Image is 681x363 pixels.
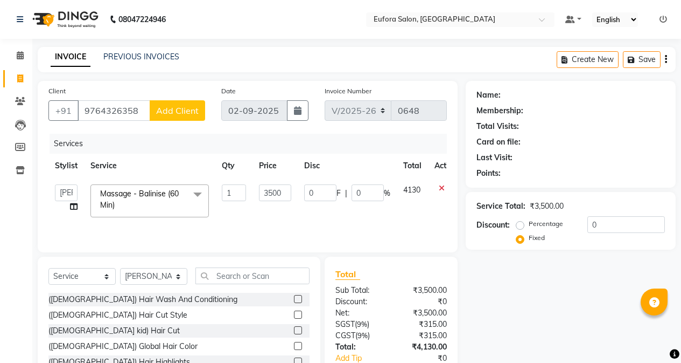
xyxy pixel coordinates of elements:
div: Discount: [327,296,391,307]
button: Add Client [150,100,205,121]
div: Points: [476,168,501,179]
div: ([DEMOGRAPHIC_DATA] kid) Hair Cut [48,325,180,337]
th: Qty [215,154,252,178]
th: Action [428,154,464,178]
span: | [345,188,347,199]
div: Card on file: [476,136,521,148]
a: INVOICE [51,47,90,67]
span: 4130 [403,185,420,195]
div: Last Visit: [476,152,512,163]
div: ([DEMOGRAPHIC_DATA]) Global Hair Color [48,341,198,352]
input: Search by Name/Mobile/Email/Code [78,100,150,121]
div: ₹315.00 [391,330,455,341]
th: Service [84,154,215,178]
div: Name: [476,90,501,101]
span: Add Client [156,105,199,116]
div: ₹4,130.00 [391,341,455,353]
button: Create New [557,51,619,68]
span: SGST [335,319,355,329]
div: Services [50,134,455,154]
th: Disc [298,154,397,178]
button: +91 [48,100,79,121]
span: Total [335,269,360,280]
div: ([DEMOGRAPHIC_DATA]) Hair Cut Style [48,310,187,321]
div: Sub Total: [327,285,391,296]
div: ₹315.00 [391,319,455,330]
label: Percentage [529,219,563,229]
span: 9% [357,320,367,328]
div: ([DEMOGRAPHIC_DATA]) Hair Wash And Conditioning [48,294,237,305]
label: Client [48,86,66,96]
label: Invoice Number [325,86,371,96]
div: Net: [327,307,391,319]
div: Membership: [476,105,523,117]
div: ( ) [327,330,391,341]
div: ₹3,500.00 [530,201,564,212]
label: Fixed [529,233,545,243]
div: ₹3,500.00 [391,307,455,319]
th: Stylist [48,154,84,178]
b: 08047224946 [118,4,166,35]
div: Total Visits: [476,121,519,132]
img: logo [27,4,101,35]
a: PREVIOUS INVOICES [103,52,179,61]
span: Massage - Balinise (60 Min) [100,189,179,210]
div: Discount: [476,220,510,231]
span: CGST [335,331,355,340]
label: Date [221,86,236,96]
span: % [384,188,390,199]
a: x [115,200,120,210]
span: F [336,188,341,199]
div: Total: [327,341,391,353]
div: ₹3,500.00 [391,285,455,296]
th: Total [397,154,428,178]
span: 9% [357,331,368,340]
input: Search or Scan [195,268,310,284]
div: ₹0 [391,296,455,307]
button: Save [623,51,661,68]
div: ( ) [327,319,391,330]
div: Service Total: [476,201,525,212]
th: Price [252,154,298,178]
